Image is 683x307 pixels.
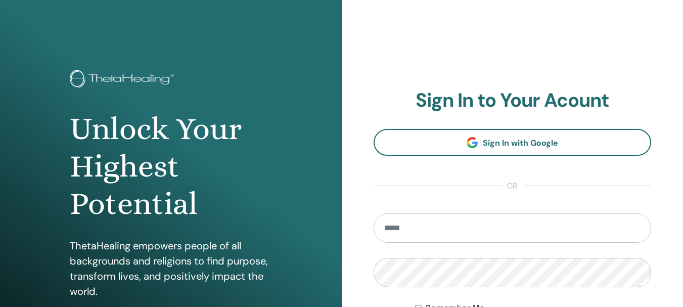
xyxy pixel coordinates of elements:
span: or [502,180,523,192]
span: Sign In with Google [483,138,558,148]
h1: Unlock Your Highest Potential [70,110,272,223]
a: Sign In with Google [374,129,652,156]
h2: Sign In to Your Acount [374,89,652,112]
p: ThetaHealing empowers people of all backgrounds and religions to find purpose, transform lives, a... [70,238,272,299]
